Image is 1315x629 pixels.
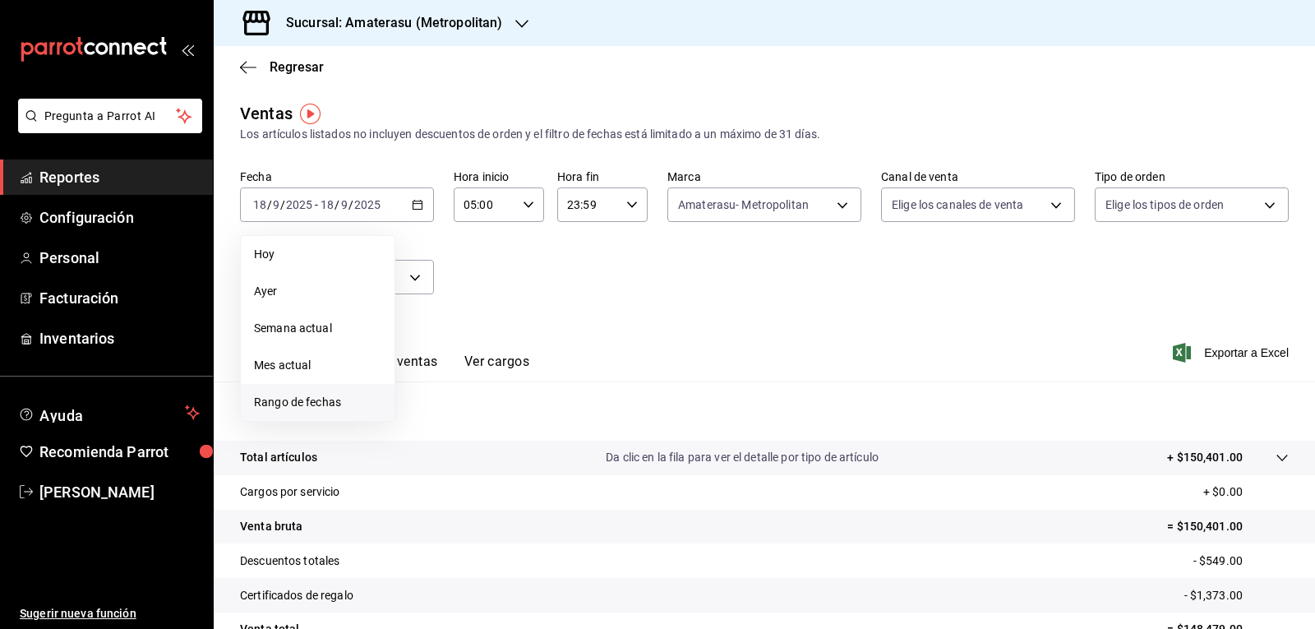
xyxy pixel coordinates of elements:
span: Personal [39,247,200,269]
span: - [315,198,318,211]
p: = $150,401.00 [1167,518,1289,535]
p: Da clic en la fila para ver el detalle por tipo de artículo [606,449,879,466]
input: -- [320,198,335,211]
a: Pregunta a Parrot AI [12,119,202,136]
span: / [267,198,272,211]
input: ---- [353,198,381,211]
input: -- [340,198,348,211]
label: Hora fin [557,171,648,183]
span: Reportes [39,166,200,188]
label: Hora inicio [454,171,544,183]
p: Descuentos totales [240,553,339,570]
p: Total artículos [240,449,317,466]
label: Canal de venta [881,171,1075,183]
div: navigation tabs [266,354,529,382]
p: + $150,401.00 [1167,449,1243,466]
button: Ver ventas [373,354,438,382]
p: Venta bruta [240,518,302,535]
span: Configuración [39,206,200,229]
span: / [280,198,285,211]
span: Sugerir nueva función [20,605,200,622]
span: Ayer [254,283,381,300]
span: Mes actual [254,357,381,374]
p: Cargos por servicio [240,483,340,501]
input: ---- [285,198,313,211]
span: Recomienda Parrot [39,441,200,463]
span: Pregunta a Parrot AI [44,108,177,125]
input: -- [272,198,280,211]
p: - $549.00 [1193,553,1289,570]
p: - $1,373.00 [1184,587,1289,604]
img: Tooltip marker [300,104,321,124]
label: Marca [667,171,861,183]
span: / [335,198,339,211]
span: / [348,198,353,211]
input: -- [252,198,267,211]
button: Exportar a Excel [1176,343,1289,363]
span: Elige los canales de venta [892,197,1023,213]
span: Ayuda [39,403,178,423]
label: Fecha [240,171,434,183]
button: Regresar [240,59,324,75]
button: Pregunta a Parrot AI [18,99,202,133]
span: Rango de fechas [254,394,381,411]
h3: Sucursal: Amaterasu (Metropolitan) [273,13,502,33]
span: Semana actual [254,320,381,337]
div: Ventas [240,101,293,126]
button: open_drawer_menu [181,43,194,56]
span: Elige los tipos de orden [1105,197,1224,213]
span: Hoy [254,246,381,263]
div: Los artículos listados no incluyen descuentos de orden y el filtro de fechas está limitado a un m... [240,126,1289,143]
button: Ver cargos [464,354,530,382]
span: [PERSON_NAME] [39,481,200,503]
span: Amaterasu- Metropolitan [678,197,809,213]
p: Certificados de regalo [240,587,353,604]
span: Regresar [270,59,324,75]
span: Facturación [39,287,200,309]
p: + $0.00 [1203,483,1289,501]
label: Tipo de orden [1095,171,1289,183]
p: Resumen [240,401,1289,421]
span: Inventarios [39,327,200,349]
